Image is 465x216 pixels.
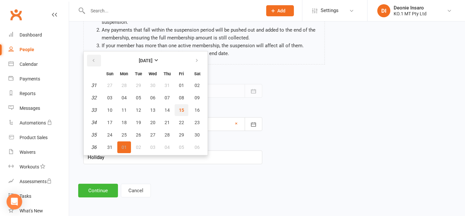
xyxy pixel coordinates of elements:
span: 05 [179,145,184,150]
a: Messages [8,101,69,116]
div: Tasks [20,194,31,199]
div: Automations [20,120,46,125]
span: 07 [165,95,170,100]
span: 09 [195,95,200,100]
button: 08 [175,92,188,104]
small: Tuesday [135,71,142,76]
button: 01 [175,79,188,91]
button: 19 [132,117,145,128]
em: 33 [92,107,97,113]
small: Thursday [164,71,171,76]
span: 01 [122,145,127,150]
button: 03 [146,141,160,153]
a: Product Sales [8,130,69,145]
div: Waivers [20,150,36,155]
li: Suspension periods are inclusive of the start and end date. [102,50,320,57]
span: 02 [136,145,141,150]
button: 30 [146,79,160,91]
a: Clubworx [8,7,24,23]
span: 02 [195,83,200,88]
button: Cancel [121,184,151,197]
button: 24 [103,129,117,141]
span: 29 [179,132,184,137]
div: Messages [20,106,40,111]
button: 27 [146,129,160,141]
a: People [8,42,69,57]
button: 20 [146,117,160,128]
div: People [20,47,34,52]
span: 06 [150,95,155,100]
button: 22 [175,117,188,128]
span: 31 [107,145,112,150]
em: 31 [92,82,97,88]
a: Waivers [8,145,69,160]
a: × [235,120,238,127]
div: KO.1 MT Pty Ltd [394,11,427,17]
button: 28 [160,129,174,141]
button: 23 [189,117,206,128]
a: Reports [8,86,69,101]
div: Payments [20,76,40,81]
button: 30 [189,129,206,141]
a: Calendar [8,57,69,72]
a: Payments [8,72,69,86]
button: 31 [103,141,117,153]
button: 27 [103,79,117,91]
button: 26 [132,129,145,141]
em: 36 [92,144,97,150]
span: 27 [150,132,155,137]
input: Search... [86,6,258,15]
span: 30 [195,132,200,137]
a: Automations [8,116,69,130]
button: 14 [160,104,174,116]
small: Monday [120,71,128,76]
button: 18 [117,117,131,128]
span: 18 [122,120,127,125]
button: 06 [189,141,206,153]
span: 06 [195,145,200,150]
li: If your member has more than one active membership, the suspension will affect all of them. [102,42,320,50]
span: 23 [195,120,200,125]
button: 13 [146,104,160,116]
div: What's New [20,208,43,213]
div: Reports [20,91,36,96]
button: 05 [175,141,188,153]
span: 16 [195,108,200,113]
button: 01 [117,141,131,153]
em: 32 [92,95,97,101]
button: 02 [132,141,145,153]
span: 28 [165,132,170,137]
span: 22 [179,120,184,125]
span: 08 [179,95,184,100]
button: 03 [103,92,117,104]
div: Product Sales [20,135,48,140]
span: 20 [150,120,155,125]
em: 35 [92,132,97,138]
span: 14 [165,108,170,113]
span: 11 [122,108,127,113]
a: Tasks [8,189,69,204]
span: 03 [107,95,112,100]
div: Calendar [20,62,38,67]
small: Saturday [194,71,200,76]
span: 17 [107,120,112,125]
span: 29 [136,83,141,88]
span: 27 [107,83,112,88]
span: 12 [136,108,141,113]
span: 13 [150,108,155,113]
span: Settings [321,3,339,18]
div: Assessments [20,179,52,184]
button: 09 [189,92,206,104]
button: Add [266,5,294,16]
a: Assessments [8,174,69,189]
div: Open Intercom Messenger [7,194,22,209]
strong: [DATE] [139,58,153,63]
button: 16 [189,104,206,116]
button: 21 [160,117,174,128]
button: 29 [132,79,145,91]
span: 24 [107,132,112,137]
button: 04 [160,141,174,153]
a: Dashboard [8,28,69,42]
small: Sunday [106,71,113,76]
input: Reason [83,151,262,164]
